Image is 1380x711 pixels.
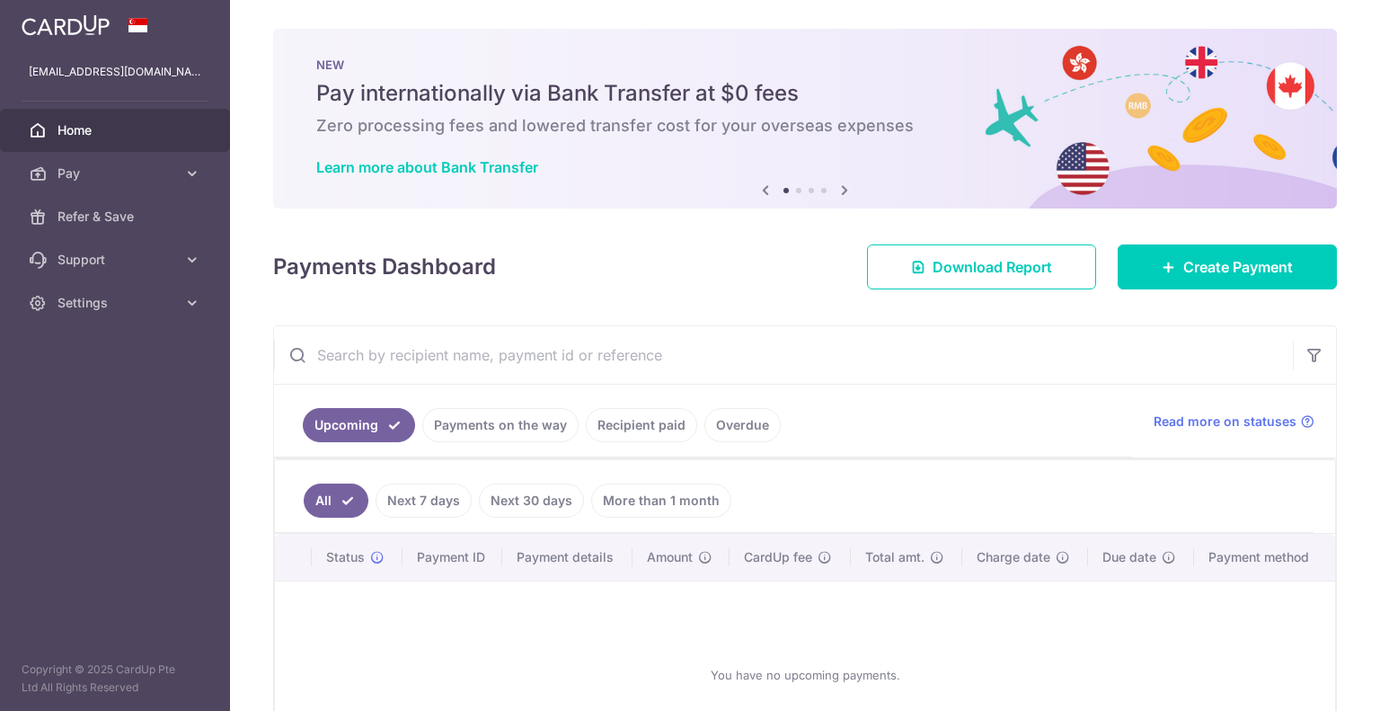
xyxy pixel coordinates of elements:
[316,115,1294,137] h6: Zero processing fees and lowered transfer cost for your overseas expenses
[502,534,632,581] th: Payment details
[1118,244,1337,289] a: Create Payment
[1183,256,1293,278] span: Create Payment
[744,548,812,566] span: CardUp fee
[479,484,584,518] a: Next 30 days
[1194,534,1335,581] th: Payment method
[1154,413,1314,431] a: Read more on statuses
[304,484,368,518] a: All
[316,79,1294,108] h5: Pay internationally via Bank Transfer at $0 fees
[1154,413,1296,431] span: Read more on statuses
[57,208,176,226] span: Refer & Save
[57,164,176,182] span: Pay
[22,14,110,36] img: CardUp
[29,63,201,81] p: [EMAIL_ADDRESS][DOMAIN_NAME]
[57,121,176,139] span: Home
[867,244,1096,289] a: Download Report
[376,484,472,518] a: Next 7 days
[274,326,1293,384] input: Search by recipient name, payment id or reference
[704,408,781,442] a: Overdue
[57,251,176,269] span: Support
[933,256,1052,278] span: Download Report
[316,58,1294,72] p: NEW
[977,548,1050,566] span: Charge date
[273,29,1337,209] img: Bank transfer banner
[303,408,415,442] a: Upcoming
[326,548,365,566] span: Status
[591,484,731,518] a: More than 1 month
[316,158,538,176] a: Learn more about Bank Transfer
[865,548,924,566] span: Total amt.
[586,408,697,442] a: Recipient paid
[1102,548,1156,566] span: Due date
[402,534,503,581] th: Payment ID
[422,408,579,442] a: Payments on the way
[273,251,496,283] h4: Payments Dashboard
[647,548,693,566] span: Amount
[57,294,176,312] span: Settings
